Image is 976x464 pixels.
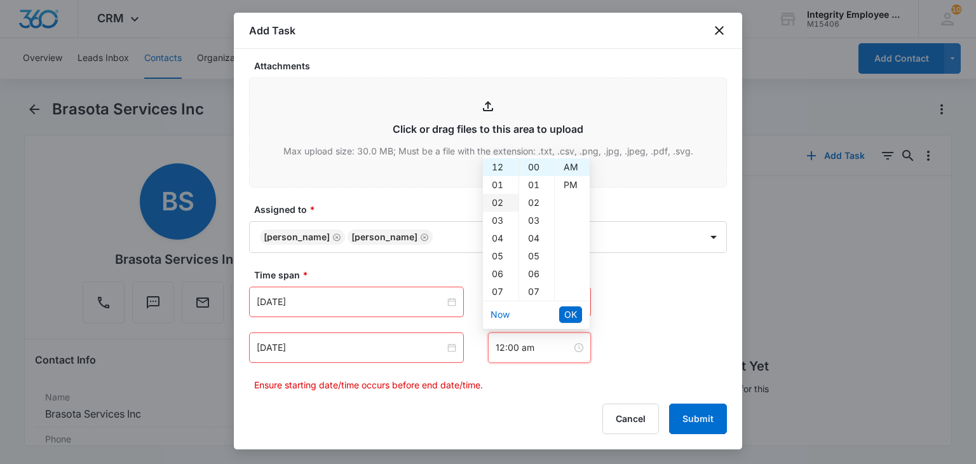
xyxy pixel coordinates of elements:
div: Remove Alexis Lysek [330,233,341,242]
div: 01 [483,176,518,194]
div: 03 [483,212,518,229]
button: Cancel [602,404,659,434]
label: Attachments [254,59,732,72]
div: 06 [519,265,554,283]
button: Submit [669,404,727,434]
div: [PERSON_NAME] [264,233,330,242]
button: OK [559,306,582,323]
div: PM [555,176,590,194]
div: 04 [519,229,554,247]
div: 05 [483,247,518,265]
div: [PERSON_NAME] [351,233,417,242]
div: 07 [519,283,554,301]
div: 01 [519,176,554,194]
input: 12:00 am [496,341,572,355]
label: Assigned to [254,203,732,216]
div: 05 [519,247,554,265]
div: 06 [483,265,518,283]
p: Ensure starting date/time occurs before end date/time. [254,378,727,392]
span: OK [564,308,577,322]
div: 03 [519,212,554,229]
div: 04 [483,229,518,247]
div: 12 [483,158,518,176]
div: 02 [519,194,554,212]
div: 02 [483,194,518,212]
div: Remove Reuel Rivera [417,233,429,242]
label: Time span [254,268,732,282]
button: close [712,23,727,38]
h1: Add Task [249,23,295,38]
div: 07 [483,283,518,301]
input: Oct 15, 2025 [257,341,445,355]
div: AM [555,158,590,176]
a: Now [491,309,510,320]
div: 00 [519,158,554,176]
input: Oct 15, 2025 [257,295,445,309]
